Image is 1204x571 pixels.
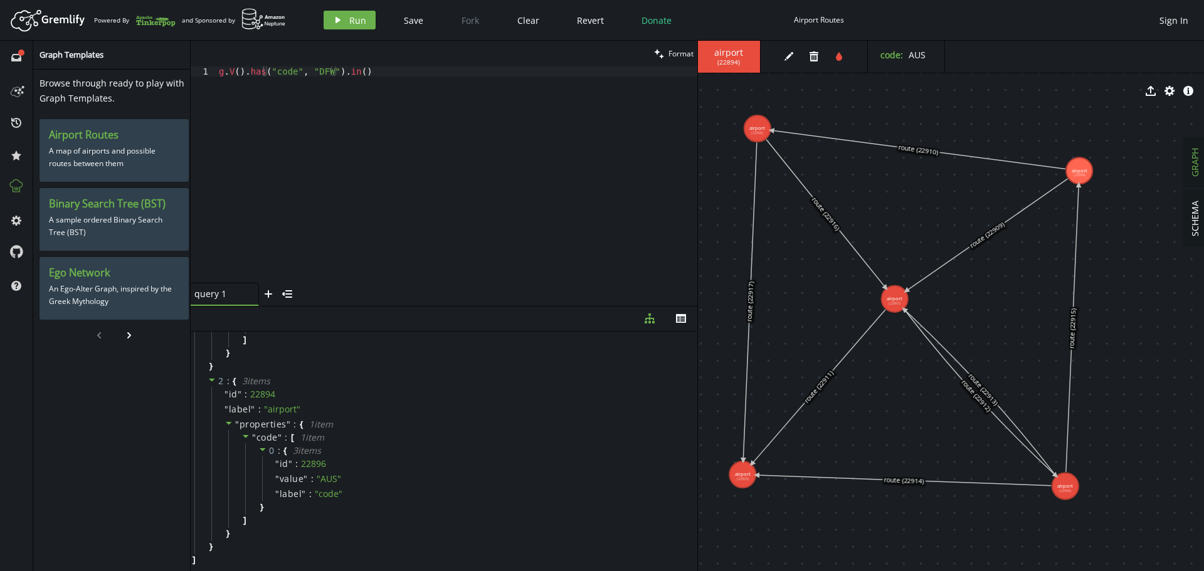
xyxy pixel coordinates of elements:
span: AUS [909,49,926,61]
div: and Sponsored by [182,8,286,32]
span: " AUS " [317,473,341,485]
span: Fork [462,14,479,26]
span: label [229,404,251,415]
span: id [229,389,238,400]
span: " [224,388,229,400]
span: 2 [218,375,224,387]
span: " [252,431,256,443]
span: id [280,458,288,469]
span: { [300,419,303,430]
button: Save [394,11,433,29]
span: } [224,347,230,359]
span: " airport " [264,403,300,415]
span: " [238,388,242,400]
span: SCHEMA [1189,201,1201,236]
span: Graph Templates [40,49,103,60]
span: 3 item s [293,444,321,456]
span: : [293,419,297,430]
tspan: airport [1057,483,1073,489]
span: : [285,432,288,443]
text: route (22917) [744,281,755,323]
span: Revert [577,14,604,26]
h3: Ego Network [49,266,179,280]
h3: Airport Routes [49,128,179,142]
p: An Ego-Alter Graph, inspired by the Greek Mythology [49,280,179,311]
span: { [283,445,287,456]
span: " [287,418,291,430]
span: ] [241,334,246,345]
span: : [311,473,314,485]
span: 0 [269,444,275,456]
tspan: airport [887,295,902,301]
span: } [208,360,213,372]
tspan: airport [749,125,765,131]
h3: Binary Search Tree (BST) [49,197,179,211]
span: Format [668,48,694,59]
span: } [208,541,213,552]
span: Sign In [1159,14,1188,26]
span: Donate [642,14,672,26]
tspan: (22897) [889,301,900,306]
div: 22896 [301,458,326,469]
span: { [233,375,236,387]
tspan: airport [1072,167,1087,174]
span: " [235,418,240,430]
span: " [275,488,280,500]
span: " [304,473,308,485]
span: " [275,458,280,469]
span: Clear [517,14,539,26]
img: AWS Neptune [241,8,286,30]
span: " [275,473,280,485]
div: Airport Routes [794,15,844,24]
span: ] [241,515,246,526]
span: airport [710,47,747,58]
span: " [288,458,293,469]
span: 1 item [309,418,333,430]
tspan: (22900) [1059,488,1071,493]
button: Format [650,41,697,66]
tspan: (22894) [1074,173,1085,178]
span: GRAPH [1189,148,1201,177]
span: code [256,431,278,443]
span: label [280,488,302,500]
button: Fork [451,11,489,29]
span: " [251,403,255,415]
p: A sample ordered Binary Search Tree (BST) [49,211,179,242]
button: Revert [568,11,613,29]
label: code : [880,49,903,61]
span: } [224,528,230,539]
div: Powered By [94,9,176,31]
text: route (22914) [884,476,924,486]
span: : [278,445,281,456]
button: Sign In [1153,11,1195,29]
span: ( 22894 ) [717,58,740,66]
span: : [245,389,247,400]
tspan: (22906) [751,130,763,135]
span: " code " [315,488,342,500]
span: 3 item s [242,375,270,387]
span: : [227,375,230,387]
span: Browse through ready to play with Graph Templates. [40,77,184,104]
span: [ [291,432,294,443]
tspan: airport [734,471,750,478]
button: Donate [632,11,681,29]
span: " [278,431,282,443]
span: ] [191,554,196,565]
span: : [295,458,298,469]
span: 1 item [300,431,324,443]
span: : [258,404,261,415]
span: Save [404,14,423,26]
span: properties [240,418,287,430]
span: " [224,403,229,415]
span: } [258,501,263,513]
tspan: (22903) [736,477,748,482]
button: Clear [508,11,549,29]
span: query 1 [194,288,245,300]
p: A map of airports and possible routes between them [49,142,179,173]
span: value [280,473,304,485]
div: 1 [191,66,216,76]
text: route (22915) [1067,308,1077,349]
div: 22894 [250,389,275,400]
span: : [309,488,312,500]
span: Run [349,14,366,26]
